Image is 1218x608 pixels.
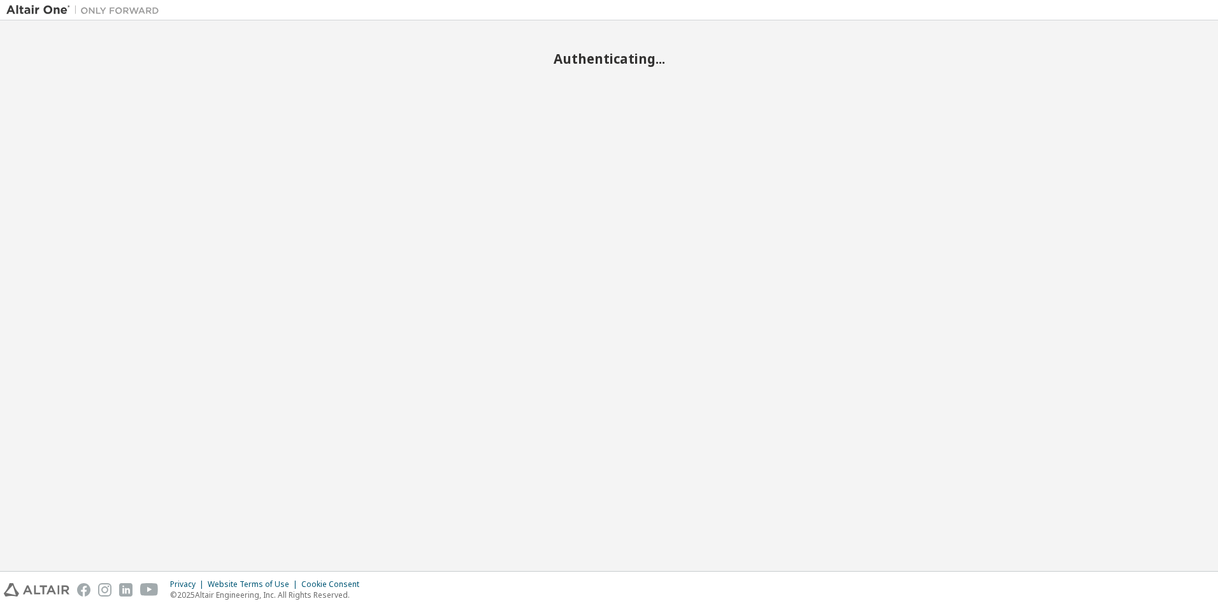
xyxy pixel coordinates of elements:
[6,4,166,17] img: Altair One
[98,583,111,597] img: instagram.svg
[208,579,301,590] div: Website Terms of Use
[4,583,69,597] img: altair_logo.svg
[77,583,90,597] img: facebook.svg
[6,50,1212,67] h2: Authenticating...
[170,590,367,600] p: © 2025 Altair Engineering, Inc. All Rights Reserved.
[119,583,133,597] img: linkedin.svg
[170,579,208,590] div: Privacy
[140,583,159,597] img: youtube.svg
[301,579,367,590] div: Cookie Consent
